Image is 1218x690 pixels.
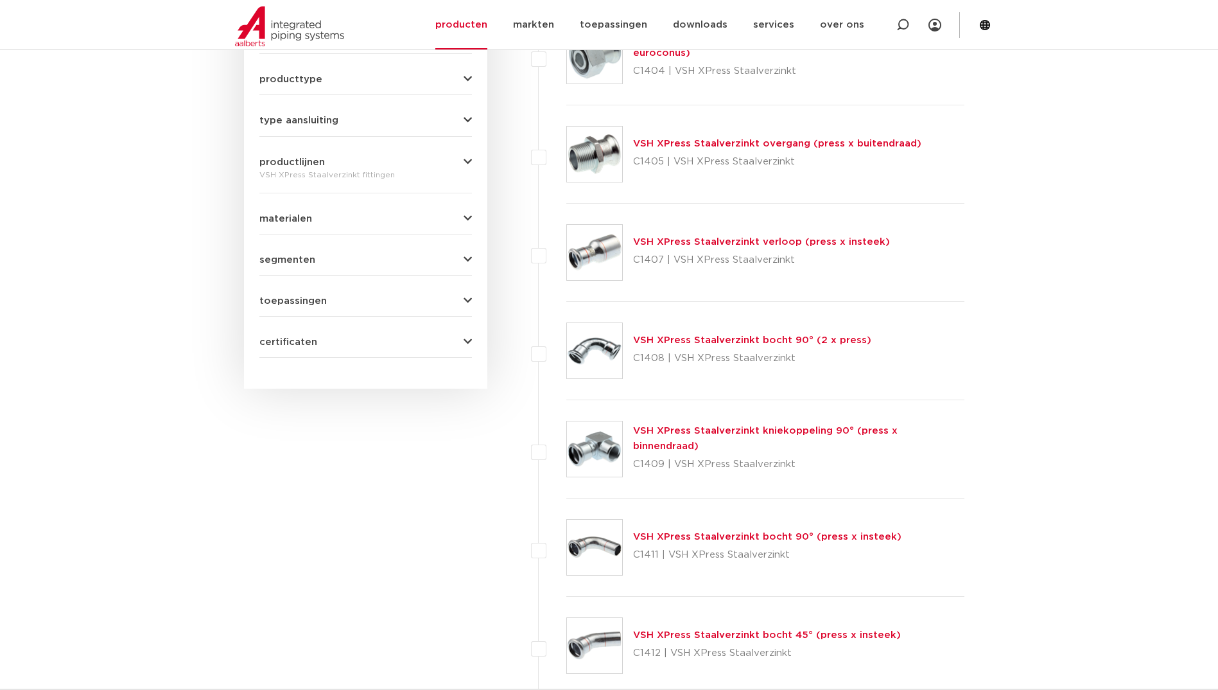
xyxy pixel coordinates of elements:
button: toepassingen [259,296,472,306]
span: certificaten [259,337,317,347]
button: type aansluiting [259,116,472,125]
span: producttype [259,75,322,84]
button: materialen [259,214,472,224]
button: producttype [259,75,472,84]
p: C1409 | VSH XPress Staalverzinkt [633,454,965,475]
span: type aansluiting [259,116,338,125]
img: Thumbnail for VSH XPress Staalverzinkt bocht 45° (press x insteek) [567,618,622,673]
div: VSH XPress Staalverzinkt fittingen [259,167,472,182]
p: C1411 | VSH XPress Staalverzinkt [633,545,901,565]
button: segmenten [259,255,472,265]
p: C1405 | VSH XPress Staalverzinkt [633,152,921,172]
img: Thumbnail for VSH XPress Staalverzinkt bocht 90° (press x insteek) [567,520,622,575]
img: Thumbnail for VSH XPress Staalverzinkt kniekoppeling 90° (press x binnendraad) [567,421,622,477]
a: VSH XPress Staalverzinkt verloop (press x insteek) [633,237,890,247]
p: C1404 | VSH XPress Staalverzinkt [633,61,965,82]
a: VSH XPress Staalverzinkt bocht 90° (press x insteek) [633,532,901,542]
span: segmenten [259,255,315,265]
img: Thumbnail for VSH XPress Staalverzinkt overgang (press x buitendraad) [567,127,622,182]
a: VSH XPress Staalverzinkt kniekoppeling 90° (press x binnendraad) [633,426,898,451]
span: toepassingen [259,296,327,306]
p: C1412 | VSH XPress Staalverzinkt [633,643,901,664]
span: productlijnen [259,157,325,167]
img: Thumbnail for VSH XPress Staalverzinkt overgang euroconus (press x euroconus) [567,28,622,84]
p: C1408 | VSH XPress Staalverzinkt [633,348,871,369]
img: Thumbnail for VSH XPress Staalverzinkt bocht 90° (2 x press) [567,323,622,378]
img: Thumbnail for VSH XPress Staalverzinkt verloop (press x insteek) [567,225,622,280]
button: productlijnen [259,157,472,167]
a: VSH XPress Staalverzinkt bocht 90° (2 x press) [633,335,871,345]
a: VSH XPress Staalverzinkt bocht 45° (press x insteek) [633,630,901,640]
a: VSH XPress Staalverzinkt overgang (press x buitendraad) [633,139,921,148]
span: materialen [259,214,312,224]
button: certificaten [259,337,472,347]
p: C1407 | VSH XPress Staalverzinkt [633,250,890,270]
